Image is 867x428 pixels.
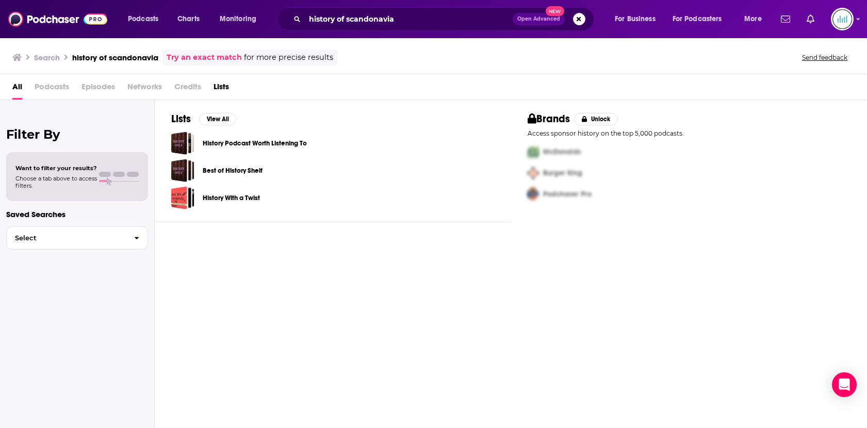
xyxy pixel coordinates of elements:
[608,11,668,27] button: open menu
[6,226,148,250] button: Select
[831,8,854,30] span: Logged in as podglomerate
[171,11,206,27] a: Charts
[127,78,162,100] span: Networks
[171,186,194,209] a: History With a Twist
[543,169,582,177] span: Burger King
[831,8,854,30] img: User Profile
[128,12,158,26] span: Podcasts
[212,11,270,27] button: open menu
[81,78,115,100] span: Episodes
[803,10,819,28] a: Show notifications dropdown
[673,12,722,26] span: For Podcasters
[524,141,543,162] img: First Pro Logo
[203,192,260,204] a: History With a Twist
[831,8,854,30] button: Show profile menu
[214,78,229,100] a: Lists
[199,113,236,125] button: View All
[528,129,851,137] p: Access sponsor history on the top 5,000 podcasts.
[7,235,126,241] span: Select
[8,9,107,29] img: Podchaser - Follow, Share and Rate Podcasts
[203,165,263,176] a: Best of History Shelf
[15,175,97,189] span: Choose a tab above to access filters.
[244,52,333,63] span: for more precise results
[171,112,191,125] h2: Lists
[543,147,581,156] span: McDonalds
[524,184,543,205] img: Third Pro Logo
[167,52,242,63] a: Try an exact match
[121,11,172,27] button: open menu
[737,11,775,27] button: open menu
[171,131,194,155] a: History Podcast Worth Listening To
[513,13,565,25] button: Open AdvancedNew
[517,17,560,22] span: Open Advanced
[171,112,236,125] a: ListsView All
[6,127,148,142] h2: Filter By
[305,11,513,27] input: Search podcasts, credits, & more...
[524,162,543,184] img: Second Pro Logo
[72,53,158,62] h3: history of scandonavia
[15,164,97,172] span: Want to filter your results?
[615,12,656,26] span: For Business
[286,7,604,31] div: Search podcasts, credits, & more...
[528,112,570,125] h2: Brands
[12,78,22,100] a: All
[832,372,857,397] div: Open Intercom Messenger
[177,12,200,26] span: Charts
[220,12,256,26] span: Monitoring
[546,6,564,16] span: New
[777,10,794,28] a: Show notifications dropdown
[574,113,618,125] button: Unlock
[543,190,592,199] span: Podchaser Pro
[799,53,850,62] button: Send feedback
[6,209,148,219] p: Saved Searches
[171,159,194,182] a: Best of History Shelf
[666,11,737,27] button: open menu
[34,53,60,62] h3: Search
[203,138,307,149] a: History Podcast Worth Listening To
[744,12,762,26] span: More
[35,78,69,100] span: Podcasts
[174,78,201,100] span: Credits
